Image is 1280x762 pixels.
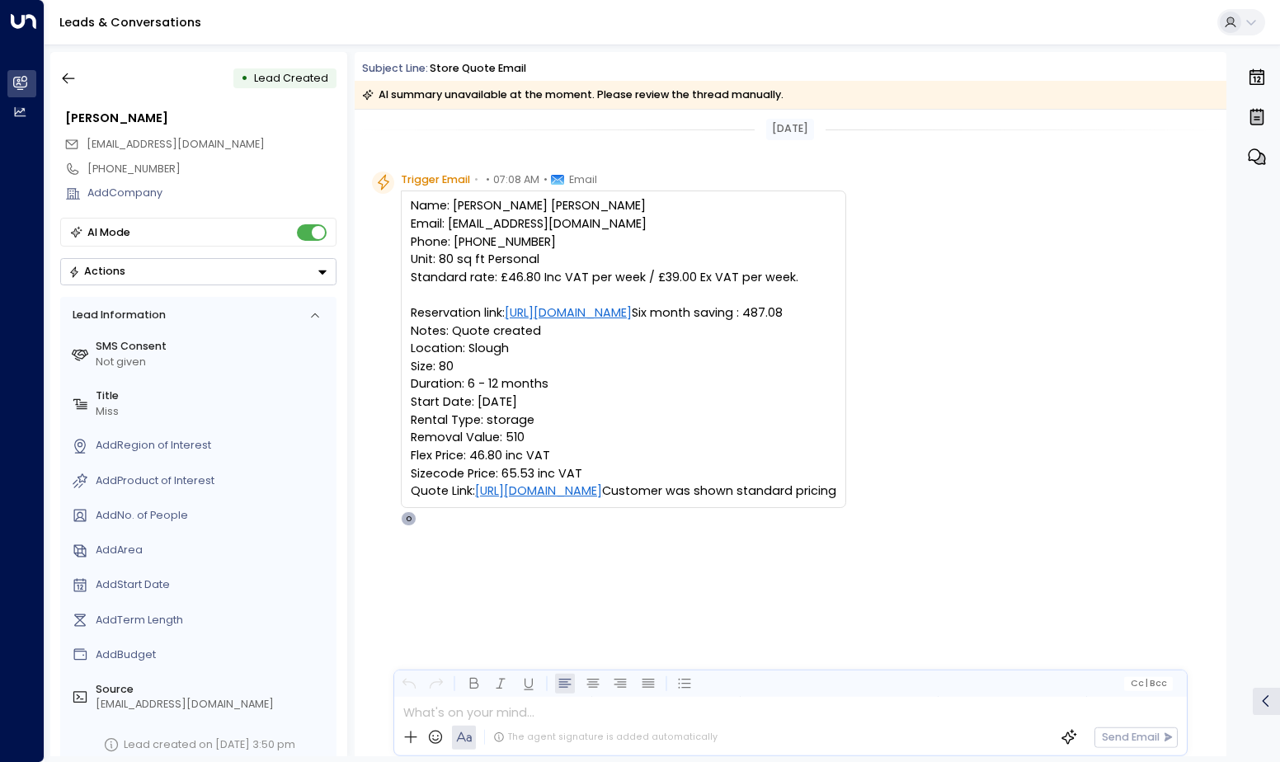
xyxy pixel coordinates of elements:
div: AddCompany [87,186,336,201]
span: • [544,172,548,188]
a: [URL][DOMAIN_NAME] [475,482,602,501]
div: Miss [96,404,331,420]
span: | [1146,679,1148,689]
div: AddNo. of People [96,508,331,524]
label: SMS Consent [96,339,331,355]
span: mariadrigneii@gmail.com [87,137,265,153]
div: AddArea [96,543,331,558]
label: Title [96,388,331,404]
button: Undo [398,674,419,694]
button: Redo [426,674,447,694]
span: Subject Line: [362,61,428,75]
button: Cc|Bcc [1124,676,1173,690]
span: Cc Bcc [1130,679,1167,689]
span: 07:08 AM [493,172,539,188]
div: Not given [96,355,331,370]
div: AddTerm Length [96,613,331,628]
div: Actions [68,265,125,278]
a: Leads & Conversations [59,14,201,31]
pre: Name: [PERSON_NAME] [PERSON_NAME] Email: [EMAIL_ADDRESS][DOMAIN_NAME] Phone: [PHONE_NUMBER] Unit:... [411,197,836,500]
div: O [401,511,416,526]
div: Button group with a nested menu [60,258,336,285]
div: AddProduct of Interest [96,473,331,489]
div: Lead created on [DATE] 3:50 pm [124,737,295,753]
label: Source [96,682,331,698]
button: Actions [60,258,336,285]
div: AddRegion of Interest [96,438,331,454]
span: [EMAIL_ADDRESS][DOMAIN_NAME] [87,137,265,151]
div: [DATE] [766,119,814,140]
a: [URL][DOMAIN_NAME] [505,304,632,322]
span: • [486,172,490,188]
div: Lead Information [67,308,165,323]
div: [PERSON_NAME] [65,110,336,128]
div: [PHONE_NUMBER] [87,162,336,177]
div: AddStart Date [96,577,331,593]
div: • [241,65,248,92]
div: Store Quote Email [430,61,526,77]
span: Email [569,172,597,188]
div: AI Mode [87,224,130,241]
div: AI summary unavailable at the moment. Please review the thread manually. [362,87,784,103]
span: Trigger Email [401,172,470,188]
span: Lead Created [254,71,328,85]
div: AddBudget [96,647,331,663]
span: • [474,172,478,188]
div: The agent signature is added automatically [493,731,718,744]
div: [EMAIL_ADDRESS][DOMAIN_NAME] [96,697,331,713]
